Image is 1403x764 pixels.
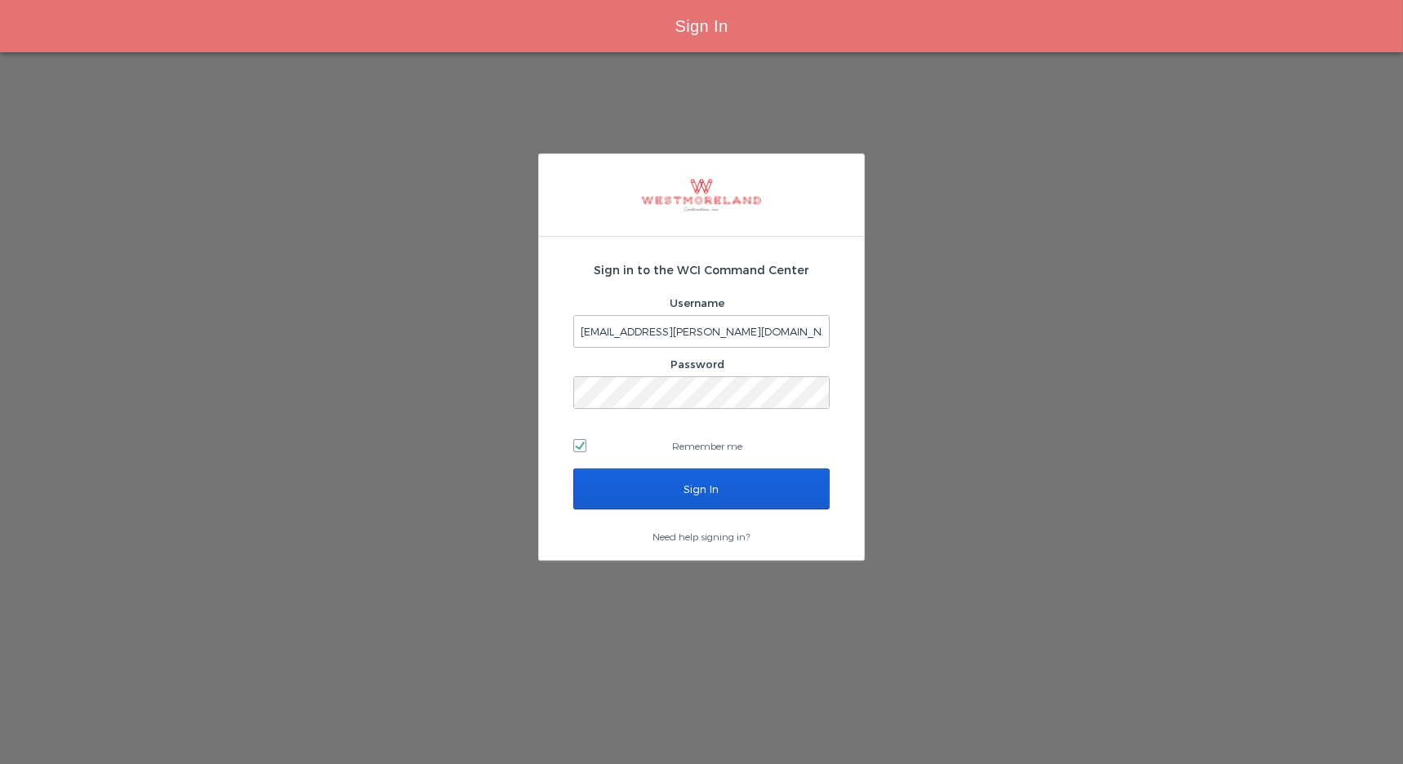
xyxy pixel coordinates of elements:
label: Username [670,296,725,309]
span: Sign In [675,17,728,35]
h2: Sign in to the WCI Command Center [573,261,830,278]
a: Need help signing in? [653,531,750,542]
label: Password [670,358,724,371]
label: Remember me [573,433,830,458]
input: Sign In [573,469,830,509]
